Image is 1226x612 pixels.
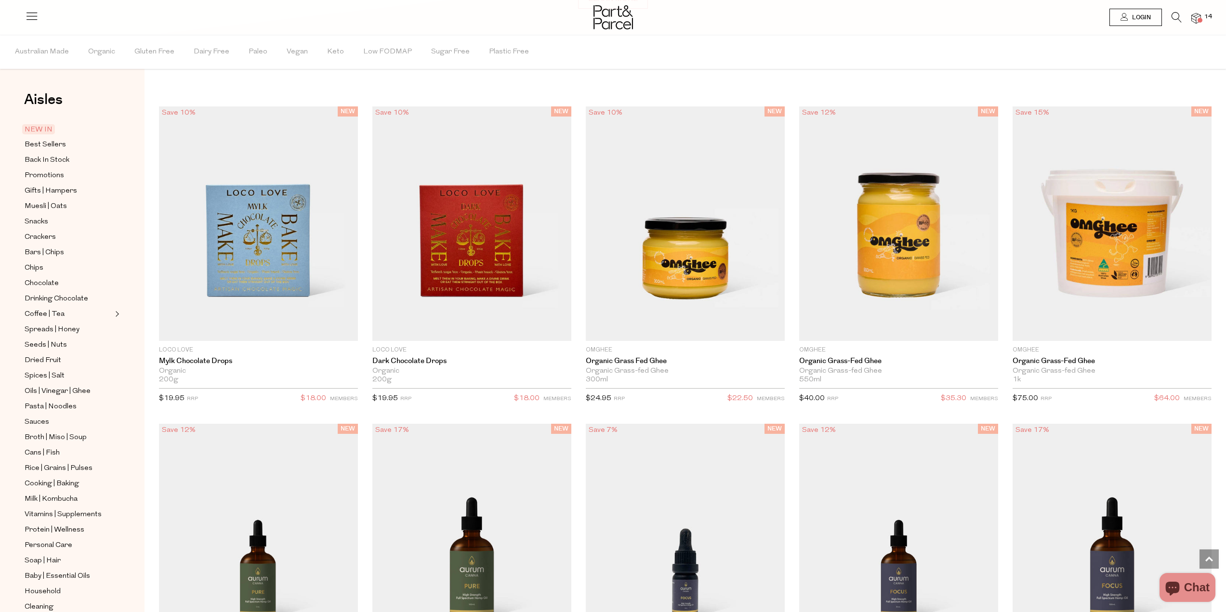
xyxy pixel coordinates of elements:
[25,586,61,598] span: Household
[25,447,112,459] a: Cans | Fish
[25,386,91,397] span: Oils | Vinegar | Ghee
[1191,106,1212,117] span: NEW
[25,431,112,443] a: Broth | Miso | Soup
[1013,106,1212,341] img: Organic Grass-fed Ghee
[15,35,69,69] span: Australian Made
[24,92,63,117] a: Aisles
[593,5,633,29] img: Part&Parcel
[194,35,229,69] span: Dairy Free
[25,262,43,274] span: Chips
[25,262,112,274] a: Chips
[134,35,174,69] span: Gluten Free
[25,508,112,521] a: Vitamins | Supplements
[330,396,358,402] small: MEMBERS
[1154,392,1180,405] span: $64.00
[25,432,87,443] span: Broth | Miso | Soup
[372,376,392,384] span: 200g
[159,106,358,341] img: Mylk Chocolate Drops
[187,396,198,402] small: RRP
[25,139,112,151] a: Best Sellers
[25,539,112,551] a: Personal Care
[25,124,112,135] a: NEW IN
[799,395,825,402] span: $40.00
[978,106,998,117] span: NEW
[25,154,112,166] a: Back In Stock
[586,106,625,119] div: Save 10%
[489,35,529,69] span: Plastic Free
[25,571,90,582] span: Baby | Essential Oils
[799,346,998,354] p: OMGhee
[586,346,785,354] p: OMGhee
[25,540,72,551] span: Personal Care
[1130,13,1151,22] span: Login
[25,200,112,212] a: Muesli | Oats
[25,385,112,397] a: Oils | Vinegar | Ghee
[827,396,838,402] small: RRP
[586,424,620,437] div: Save 7%
[431,35,470,69] span: Sugar Free
[25,401,112,413] a: Pasta | Noodles
[1013,367,1212,376] div: Organic Grass-fed Ghee
[25,247,64,259] span: Bars | Chips
[799,357,998,365] a: Organic Grass-fed Ghee
[159,395,185,402] span: $19.95
[25,462,112,474] a: Rice | Grains | Pulses
[25,170,64,182] span: Promotions
[25,139,66,151] span: Best Sellers
[25,155,69,166] span: Back In Stock
[159,367,358,376] div: Organic
[514,392,540,405] span: $18.00
[551,106,571,117] span: NEW
[25,478,112,490] a: Cooking | Baking
[970,396,998,402] small: MEMBERS
[159,357,358,365] a: Mylk Chocolate Drops
[1157,573,1218,604] inbox-online-store-chat: Shopify online store chat
[765,106,785,117] span: NEW
[25,417,49,428] span: Sauces
[25,324,79,336] span: Spreads | Honey
[25,355,61,366] span: Dried Fruit
[25,278,59,289] span: Chocolate
[586,106,785,341] img: Organic Grass Fed Ghee
[25,524,84,536] span: Protein | Wellness
[25,524,112,536] a: Protein | Wellness
[25,447,60,459] span: Cans | Fish
[400,396,411,402] small: RRP
[799,424,839,437] div: Save 12%
[1013,376,1021,384] span: 1k
[543,396,571,402] small: MEMBERS
[25,277,112,289] a: Chocolate
[372,106,571,341] img: Dark Chocolate Drops
[301,392,326,405] span: $18.00
[614,396,625,402] small: RRP
[1013,424,1052,437] div: Save 17%
[25,339,112,351] a: Seeds | Nuts
[25,493,112,505] a: Milk | Kombucha
[25,339,67,351] span: Seeds | Nuts
[1013,346,1212,354] p: OMGhee
[25,293,88,305] span: Drinking Chocolate
[978,424,998,434] span: NEW
[25,324,112,336] a: Spreads | Honey
[25,216,48,228] span: Snacks
[25,416,112,428] a: Sauces
[757,396,785,402] small: MEMBERS
[25,232,56,243] span: Crackers
[1041,396,1052,402] small: RRP
[25,478,79,490] span: Cooking | Baking
[25,247,112,259] a: Bars | Chips
[25,201,67,212] span: Muesli | Oats
[249,35,267,69] span: Paleo
[941,392,966,405] span: $35.30
[159,106,198,119] div: Save 10%
[372,346,571,354] p: Loco Love
[372,424,412,437] div: Save 17%
[25,555,61,567] span: Soap | Hair
[25,169,112,182] a: Promotions
[25,570,112,582] a: Baby | Essential Oils
[338,424,358,434] span: NEW
[372,367,571,376] div: Organic
[1184,396,1212,402] small: MEMBERS
[363,35,412,69] span: Low FODMAP
[22,124,55,134] span: NEW IN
